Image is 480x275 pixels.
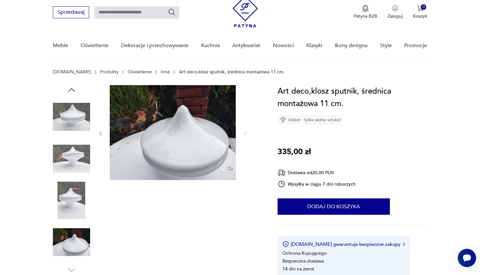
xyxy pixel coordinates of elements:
p: Patyna B2B [354,13,377,19]
div: Unikat - tylko jedna sztuka! [278,115,344,125]
img: Zdjęcie produktu Art deco,klosz sputnik, średnica montażowa 11 cm. [53,224,90,261]
a: Meble [53,33,68,58]
img: Ikona medalu [362,5,369,12]
a: Ikony designu [335,33,368,58]
a: Oświetlenie [128,69,152,75]
p: Art deco,klosz sputnik, średnica montażowa 11 cm. [179,69,285,75]
img: Ikonka użytkownika [392,5,398,11]
h1: Art deco,klosz sputnik, średnica montażowa 11 cm. [278,85,427,110]
button: Patyna B2B [354,5,377,19]
img: Ikona strzałki w prawo [403,243,405,246]
button: Dodaj do koszyka [278,198,390,215]
a: Nowości [273,33,294,58]
div: Wysyłka w ciągu 7 dni roboczych [278,180,356,188]
a: Dekoracje i przechowywanie [121,33,189,58]
a: Produkty [100,69,119,75]
img: Zdjęcie produktu Art deco,klosz sputnik, średnica montażowa 11 cm. [53,140,90,177]
a: Style [380,33,392,58]
img: Ikona koszyka [417,5,424,11]
img: Zdjęcie produktu Art deco,klosz sputnik, średnica montażowa 11 cm. [110,85,236,180]
a: [DOMAIN_NAME] [53,69,91,75]
p: Zaloguj [388,13,403,19]
li: 14 dni na zwrot [282,266,314,272]
button: Szukaj [168,8,176,16]
img: Ikona diamentu [280,117,286,123]
a: Sprzedawaj [53,10,89,15]
li: Bezpieczna dostawa [282,258,324,264]
img: Ikona dostawy [278,169,285,177]
a: Inne [161,69,170,75]
a: Oświetlenie [81,33,109,58]
button: [DOMAIN_NAME] gwarantuje bezpieczne zakupy [282,241,405,247]
img: Zdjęcie produktu Art deco,klosz sputnik, średnica montażowa 11 cm. [53,182,90,219]
button: 0Koszyk [413,5,427,19]
p: Koszyk [413,13,427,19]
a: Promocje [404,33,427,58]
li: Ochrona Kupującego [282,250,327,256]
button: Zaloguj [388,5,403,19]
p: 335,00 zł [278,146,311,158]
button: Sprzedawaj [53,6,89,18]
a: Kuchnia [201,33,220,58]
a: Antykwariat [232,33,260,58]
div: Dostawa od 20,00 PLN [278,169,356,177]
img: Zdjęcie produktu Art deco,klosz sputnik, średnica montażowa 11 cm. [53,98,90,136]
a: Klasyki [306,33,322,58]
img: Ikona certyfikatu [282,241,289,247]
a: Ikona medaluPatyna B2B [354,5,377,19]
div: 0 [421,4,426,10]
iframe: Smartsupp widget button [458,249,476,267]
